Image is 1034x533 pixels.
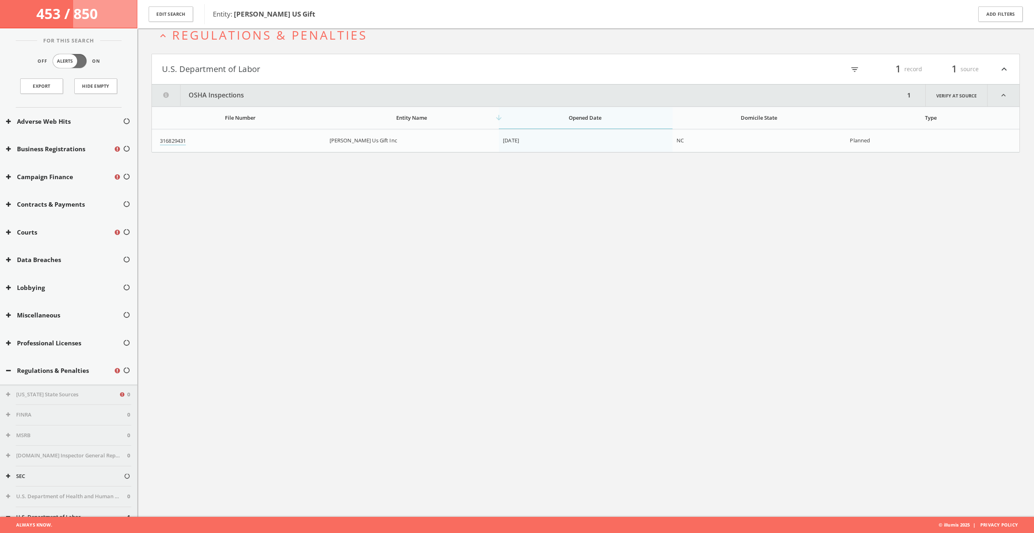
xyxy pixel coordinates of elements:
button: Lobbying [6,283,123,292]
span: © illumis 2025 [939,517,1028,533]
span: 1 [892,62,904,76]
span: 0 [127,411,130,419]
a: Verify at source [925,85,988,106]
button: Hide Empty [74,78,117,94]
button: [DOMAIN_NAME] Inspector General Reports [6,452,127,460]
button: Edit Search [149,6,193,22]
span: 1 [948,62,960,76]
i: filter_list [850,65,859,74]
button: Regulations & Penalties [6,366,113,375]
div: source [930,62,979,76]
i: arrow_downward [495,114,503,122]
button: Contracts & Payments [6,200,123,209]
button: Adverse Web Hits [6,117,123,126]
span: Planned [850,137,870,144]
i: expand_less [988,85,1019,106]
div: 1 [905,85,913,106]
button: U.S. Department of Labor [6,513,127,521]
div: record [874,62,922,76]
a: Export [20,78,63,94]
span: Entity: [213,9,315,19]
button: [US_STATE] State Sources [6,391,119,399]
span: | [970,522,979,528]
span: 1 [127,513,130,521]
span: Always Know. [6,517,52,533]
div: File Number [160,114,321,121]
button: Campaign Finance [6,172,113,182]
div: Opened Date [503,114,668,121]
button: OSHA Inspections [152,85,905,106]
span: [PERSON_NAME] Us Gift Inc [330,137,397,144]
span: Off [38,58,47,65]
i: expand_less [158,30,168,41]
button: SEC [6,472,124,480]
span: For This Search [37,37,100,45]
button: Professional Licenses [6,338,123,348]
button: Courts [6,228,113,237]
span: 0 [127,431,130,440]
button: Miscellaneous [6,311,123,320]
button: expand_lessRegulations & Penalties [158,28,1020,42]
div: Entity Name [330,114,494,121]
button: MSRB [6,431,127,440]
button: Add Filters [978,6,1023,22]
div: Type [850,114,1011,121]
button: Business Registrations [6,144,113,154]
i: expand_less [999,62,1009,76]
a: 316829431 [160,137,186,146]
span: NC [677,137,684,144]
span: 0 [127,391,130,399]
span: 453 / 850 [36,4,101,23]
span: 0 [127,452,130,460]
button: U.S. Department of Labor [162,62,586,76]
b: [PERSON_NAME] US Gift [234,9,315,19]
button: Data Breaches [6,255,123,264]
div: Domicile State [677,114,841,121]
span: 0 [127,493,130,501]
a: Privacy Policy [980,522,1018,528]
span: On [92,58,100,65]
button: FINRA [6,411,127,419]
button: U.S. Department of Health and Human Services [6,493,127,501]
div: grid [152,129,1019,152]
span: [DATE] [503,137,519,144]
span: Regulations & Penalties [172,27,367,43]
